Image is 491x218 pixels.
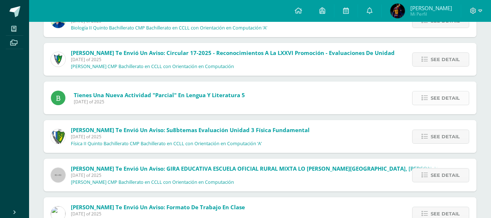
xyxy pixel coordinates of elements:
img: 9f174a157161b4ddbe12118a61fed988.png [51,52,65,67]
img: d7d6d148f6dec277cbaab50fee73caa7.png [51,129,65,144]
p: Biología II Quinto Bachillerato CMP Bachillerato en CCLL con Orientación en Computación ‘A’ [71,25,267,31]
span: [PERSON_NAME] [410,4,452,12]
img: 1e26687f261d44f246eaf5750538126e.png [390,4,405,18]
span: See detail [431,53,460,66]
span: [DATE] of 2025 [74,99,245,105]
span: [DATE] of 2025 [71,56,395,63]
span: Tienes una nueva actividad "Parcial" En Lengua y Literatura 5 [74,91,245,99]
img: 60x60 [51,168,65,182]
span: [PERSON_NAME] te envió un aviso: Su8btemas Evaluación Unidad 3 Física Fundamental [71,126,310,134]
span: See detail [431,91,460,105]
span: See detail [431,169,460,182]
span: [DATE] of 2025 [71,211,276,217]
p: Física II Quinto Bachillerato CMP Bachillerato en CCLL con Orientación en Computación ‘A’ [71,141,262,147]
p: [PERSON_NAME] CMP Bachillerato en CCLL con Orientación en Computación [71,179,234,185]
span: [DATE] of 2025 [71,134,310,140]
span: [PERSON_NAME] te envió un aviso: Formato de trabajo en clase [71,203,245,211]
span: Mi Perfil [410,11,452,17]
span: See detail [431,130,460,143]
p: [PERSON_NAME] CMP Bachillerato en CCLL con Orientación en Computación [71,64,234,70]
span: [PERSON_NAME] te envió un aviso: Circular 17-2025 - Reconocimientos a la LXXVI Promoción - Evalua... [71,49,395,56]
